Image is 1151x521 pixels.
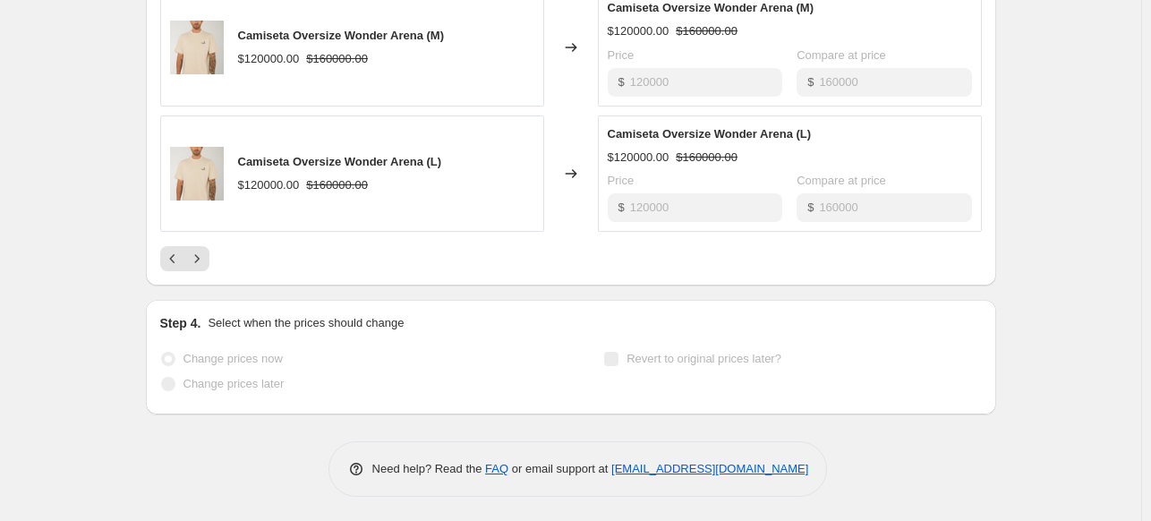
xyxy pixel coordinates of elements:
p: Select when the prices should change [208,314,404,332]
strike: $160000.00 [306,176,368,194]
nav: Pagination [160,246,209,271]
strike: $160000.00 [306,50,368,68]
span: or email support at [508,462,611,475]
span: Camiseta Oversize Wonder Arena (M) [238,29,444,42]
img: Black21ECOM_609_80x.jpg [170,21,224,74]
strike: $160000.00 [676,149,737,167]
span: Camiseta Oversize Wonder Arena (M) [608,1,814,14]
h2: Step 4. [160,314,201,332]
a: [EMAIL_ADDRESS][DOMAIN_NAME] [611,462,808,475]
span: $ [618,75,625,89]
span: Compare at price [797,48,886,62]
strike: $160000.00 [676,22,737,40]
span: $ [807,201,814,214]
span: Price [608,48,635,62]
img: Black21ECOM_609_80x.jpg [170,147,224,201]
span: Change prices later [183,377,285,390]
button: Next [184,246,209,271]
div: $120000.00 [608,149,669,167]
div: $120000.00 [238,50,300,68]
button: Previous [160,246,185,271]
span: Price [608,174,635,187]
span: Change prices now [183,352,283,365]
div: $120000.00 [238,176,300,194]
span: Need help? Read the [372,462,486,475]
span: Revert to original prices later? [627,352,781,365]
span: $ [807,75,814,89]
span: Camiseta Oversize Wonder Arena (L) [608,127,812,141]
span: Camiseta Oversize Wonder Arena (L) [238,155,442,168]
span: $ [618,201,625,214]
a: FAQ [485,462,508,475]
span: Compare at price [797,174,886,187]
div: $120000.00 [608,22,669,40]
